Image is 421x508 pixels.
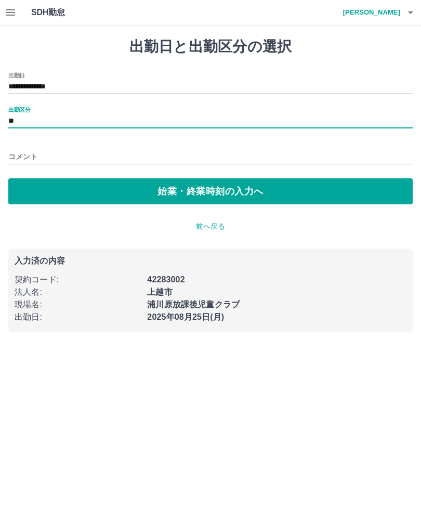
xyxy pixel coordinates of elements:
[147,312,224,321] b: 2025年08月25日(月)
[15,298,141,311] p: 現場名 :
[8,178,413,204] button: 始業・終業時刻の入力へ
[15,286,141,298] p: 法人名 :
[15,257,406,265] p: 入力済の内容
[8,71,25,79] label: 出勤日
[8,221,413,232] p: 前へ戻る
[147,300,240,309] b: 浦川原放課後児童クラブ
[8,106,30,113] label: 出勤区分
[15,273,141,286] p: 契約コード :
[147,275,185,284] b: 42283002
[15,311,141,323] p: 出勤日 :
[8,38,413,56] h1: 出勤日と出勤区分の選択
[147,288,172,296] b: 上越市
